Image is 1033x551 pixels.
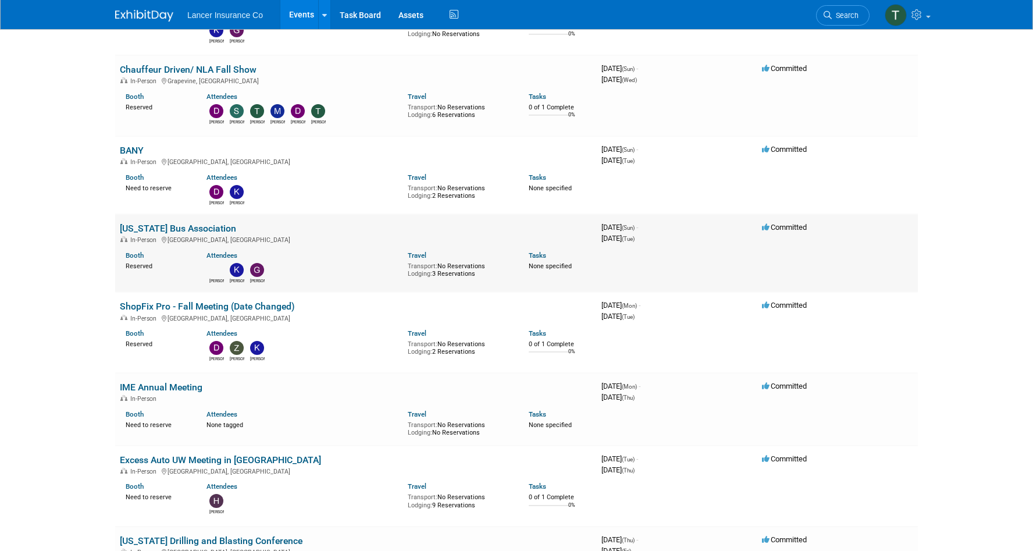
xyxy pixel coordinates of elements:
[120,313,592,322] div: [GEOGRAPHIC_DATA], [GEOGRAPHIC_DATA]
[816,5,870,26] a: Search
[832,11,859,20] span: Search
[120,466,592,475] div: [GEOGRAPHIC_DATA], [GEOGRAPHIC_DATA]
[622,147,635,153] span: (Sun)
[601,312,635,321] span: [DATE]
[230,185,244,199] img: Kenneth Anthony
[250,104,264,118] img: Terrence Forrest
[206,482,237,490] a: Attendees
[120,236,127,242] img: In-Person Event
[130,158,160,166] span: In-Person
[209,104,223,118] img: Dennis Kelly
[885,4,907,26] img: Terrence Forrest
[622,314,635,320] span: (Tue)
[639,382,640,390] span: -
[568,112,575,127] td: 0%
[126,419,189,429] div: Need to reserve
[762,145,807,154] span: Committed
[408,429,432,436] span: Lodging:
[209,355,224,362] div: Dennis Kelly
[408,184,437,192] span: Transport:
[408,30,432,38] span: Lodging:
[130,395,160,403] span: In-Person
[408,502,432,509] span: Lodging:
[408,419,511,437] div: No Reservations No Reservations
[120,76,592,85] div: Grapevine, [GEOGRAPHIC_DATA]
[408,182,511,200] div: No Reservations 2 Reservations
[622,158,635,164] span: (Tue)
[622,303,637,309] span: (Mon)
[126,260,189,271] div: Reserved
[209,37,224,44] div: Kimberlee Bissegger
[120,535,302,546] a: [US_STATE] Drilling and Blasting Conference
[568,31,575,47] td: 0%
[408,329,426,337] a: Travel
[408,101,511,119] div: No Reservations 6 Reservations
[291,104,305,118] img: Dana Turilli
[291,118,305,125] div: Dana Turilli
[408,410,426,418] a: Travel
[408,173,426,182] a: Travel
[762,64,807,73] span: Committed
[408,493,437,501] span: Transport:
[126,251,144,259] a: Booth
[250,341,264,355] img: kathy egan
[622,66,635,72] span: (Sun)
[126,101,189,112] div: Reserved
[120,64,257,75] a: Chauffeur Driven/ NLA Fall Show
[408,111,432,119] span: Lodging:
[568,502,575,518] td: 0%
[270,118,285,125] div: Matt Mushorn
[601,454,638,463] span: [DATE]
[529,173,546,182] a: Tasks
[120,382,202,393] a: IME Annual Meeting
[187,10,263,20] span: Lancer Insurance Co
[209,118,224,125] div: Dennis Kelly
[130,315,160,322] span: In-Person
[408,491,511,509] div: No Reservations 9 Reservations
[601,156,635,165] span: [DATE]
[120,157,592,166] div: [GEOGRAPHIC_DATA], [GEOGRAPHIC_DATA]
[636,64,638,73] span: -
[230,104,244,118] img: Steven O'Shea
[250,118,265,125] div: Terrence Forrest
[408,262,437,270] span: Transport:
[126,338,189,349] div: Reserved
[601,223,638,232] span: [DATE]
[209,185,223,199] img: Dawn Quinn
[636,223,638,232] span: -
[408,260,511,278] div: No Reservations 3 Reservations
[250,263,264,277] img: Genevieve Clayton
[622,77,637,83] span: (Wed)
[209,277,224,284] div: Danielle Smith
[639,301,640,310] span: -
[529,184,572,192] span: None specified
[120,454,321,465] a: Excess Auto UW Meeting in [GEOGRAPHIC_DATA]
[408,338,511,356] div: No Reservations 2 Reservations
[408,348,432,356] span: Lodging:
[529,329,546,337] a: Tasks
[130,77,160,85] span: In-Person
[636,145,638,154] span: -
[622,394,635,401] span: (Thu)
[126,182,189,193] div: Need to reserve
[209,263,223,277] img: Danielle Smith
[120,315,127,321] img: In-Person Event
[408,340,437,348] span: Transport:
[622,467,635,474] span: (Thu)
[230,355,244,362] div: Zachary Koster
[529,493,592,502] div: 0 of 1 Complete
[529,410,546,418] a: Tasks
[408,251,426,259] a: Travel
[529,340,592,349] div: 0 of 1 Complete
[408,192,432,200] span: Lodging:
[126,329,144,337] a: Booth
[529,482,546,490] a: Tasks
[230,341,244,355] img: Zachary Koster
[206,251,237,259] a: Attendees
[126,482,144,490] a: Booth
[601,301,640,310] span: [DATE]
[762,223,807,232] span: Committed
[120,468,127,474] img: In-Person Event
[311,118,326,125] div: Terry Fichter
[636,454,638,463] span: -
